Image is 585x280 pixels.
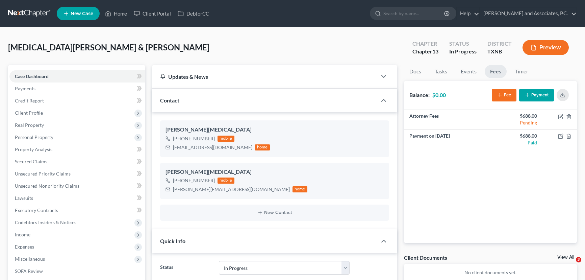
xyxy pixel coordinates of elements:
div: Pending [496,119,537,126]
a: View All [557,255,574,260]
span: Quick Info [160,238,185,244]
div: mobile [218,178,234,184]
a: DebtorCC [174,7,212,20]
a: SOFA Review [9,265,145,277]
span: 13 [432,48,438,54]
a: Secured Claims [9,156,145,168]
button: Fee [492,89,516,101]
button: New Contact [166,210,384,215]
div: Chapter [412,48,438,55]
span: Unsecured Nonpriority Claims [15,183,79,189]
span: Contact [160,97,179,103]
a: Home [102,7,130,20]
div: TXNB [487,48,512,55]
span: Codebtors Insiders & Notices [15,219,76,225]
div: District [487,40,512,48]
div: [PHONE_NUMBER] [173,135,215,142]
span: Personal Property [15,134,53,140]
span: Client Profile [15,110,43,116]
div: Updates & News [160,73,369,80]
a: Case Dashboard [9,70,145,83]
span: Income [15,232,30,237]
button: Payment [519,89,554,101]
div: Client Documents [404,254,447,261]
div: Status [449,40,477,48]
span: 3 [576,257,581,262]
a: Events [455,65,482,78]
a: Timer [509,65,534,78]
a: Payments [9,83,145,95]
a: Property Analysis [9,143,145,156]
span: Payments [15,86,35,91]
div: $688.00 [496,133,537,139]
a: Client Portal [130,7,174,20]
span: Miscellaneous [15,256,45,262]
span: [MEDICAL_DATA][PERSON_NAME] & [PERSON_NAME] [8,42,209,52]
div: [EMAIL_ADDRESS][DOMAIN_NAME] [173,144,252,151]
div: Chapter [412,40,438,48]
span: Property Analysis [15,146,52,152]
div: [PERSON_NAME][EMAIL_ADDRESS][DOMAIN_NAME] [173,186,290,193]
span: Expenses [15,244,34,250]
span: SOFA Review [15,268,43,274]
span: Executory Contracts [15,207,58,213]
div: [PERSON_NAME][MEDICAL_DATA] [166,168,384,176]
button: Preview [523,40,569,55]
a: Unsecured Nonpriority Claims [9,180,145,192]
a: [PERSON_NAME] and Associates, P.C. [480,7,577,20]
a: Help [457,7,479,20]
span: Secured Claims [15,159,47,164]
span: Real Property [15,122,44,128]
div: mobile [218,136,234,142]
label: Status [157,261,215,275]
a: Unsecured Priority Claims [9,168,145,180]
div: home [255,144,270,150]
span: Unsecured Priority Claims [15,171,71,177]
input: Search by name... [383,7,445,20]
div: [PHONE_NUMBER] [173,177,215,184]
span: Lawsuits [15,195,33,201]
div: [PERSON_NAME][MEDICAL_DATA] [166,126,384,134]
a: Executory Contracts [9,204,145,216]
div: $688.00 [496,113,537,119]
span: Credit Report [15,98,44,103]
div: Paid [496,139,537,146]
td: Payment on [DATE] [404,130,490,149]
strong: $0.00 [432,92,446,98]
span: Case Dashboard [15,73,49,79]
a: Credit Report [9,95,145,107]
a: Fees [485,65,507,78]
iframe: Intercom live chat [562,257,578,273]
a: Tasks [429,65,453,78]
div: home [292,186,307,192]
span: New Case [71,11,93,16]
a: Lawsuits [9,192,145,204]
td: Attorney Fees [404,110,490,130]
div: In Progress [449,48,477,55]
strong: Balance: [409,92,430,98]
p: No client documents yet. [409,269,572,276]
a: Docs [404,65,427,78]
